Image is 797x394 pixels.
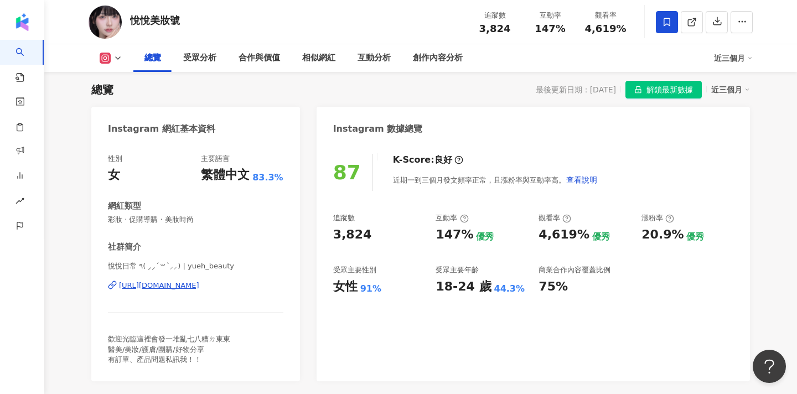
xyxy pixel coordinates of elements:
[108,281,283,291] a: [URL][DOMAIN_NAME]
[474,10,516,21] div: 追蹤數
[592,231,610,243] div: 優秀
[89,6,122,39] img: KOL Avatar
[584,10,627,21] div: 觀看率
[535,23,566,34] span: 147%
[183,51,216,65] div: 受眾分析
[413,51,463,65] div: 創作內容分析
[108,123,215,135] div: Instagram 網紅基本資料
[15,40,38,83] a: search
[333,161,361,184] div: 87
[333,213,355,223] div: 追蹤數
[539,278,568,295] div: 75%
[393,154,463,166] div: K-Score :
[393,169,598,191] div: 近期一到三個月發文頻率正常，且漲粉率與互動率高。
[646,81,693,99] span: 解鎖最新數據
[436,278,491,295] div: 18-24 歲
[585,23,627,34] span: 4,619%
[436,226,473,243] div: 147%
[641,226,684,243] div: 20.9%
[333,265,376,275] div: 受眾主要性別
[566,175,597,184] span: 查看說明
[479,23,511,34] span: 3,824
[333,123,423,135] div: Instagram 數據總覽
[201,154,230,164] div: 主要語言
[494,283,525,295] div: 44.3%
[358,51,391,65] div: 互動分析
[625,81,702,98] button: 解鎖最新數據
[711,82,750,97] div: 近三個月
[753,350,786,383] iframe: Help Scout Beacon - Open
[239,51,280,65] div: 合作與價值
[108,261,283,271] span: 悅悅日常 ٩( ⸝⸝´꒳`⸝⸝) | yueh_beauty
[436,213,468,223] div: 互動率
[15,190,24,215] span: rise
[91,82,113,97] div: 總覽
[252,172,283,184] span: 83.3%
[333,226,372,243] div: 3,824
[641,213,674,223] div: 漲粉率
[539,265,610,275] div: 商業合作內容覆蓋比例
[108,167,120,184] div: 女
[201,167,250,184] div: 繁體中文
[119,281,199,291] div: [URL][DOMAIN_NAME]
[108,200,141,212] div: 網紅類型
[144,51,161,65] div: 總覽
[108,154,122,164] div: 性別
[634,86,642,94] span: lock
[539,226,589,243] div: 4,619%
[539,213,571,223] div: 觀看率
[686,231,704,243] div: 優秀
[360,283,381,295] div: 91%
[130,13,180,27] div: 悅悅美妝號
[714,49,753,67] div: 近三個月
[529,10,571,21] div: 互動率
[302,51,335,65] div: 相似網紅
[108,241,141,253] div: 社群簡介
[13,13,31,31] img: logo icon
[436,265,479,275] div: 受眾主要年齡
[333,278,358,295] div: 女性
[476,231,494,243] div: 優秀
[536,85,616,94] div: 最後更新日期：[DATE]
[108,335,230,363] span: 歡迎光臨這裡會發一堆亂七八糟ㄉ東東 醫美/美妝/護膚/團購/好物分享 有訂單、產品問題私訊我！！
[434,154,452,166] div: 良好
[566,169,598,191] button: 查看說明
[108,215,283,225] span: 彩妝 · 促購導購 · 美妝時尚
